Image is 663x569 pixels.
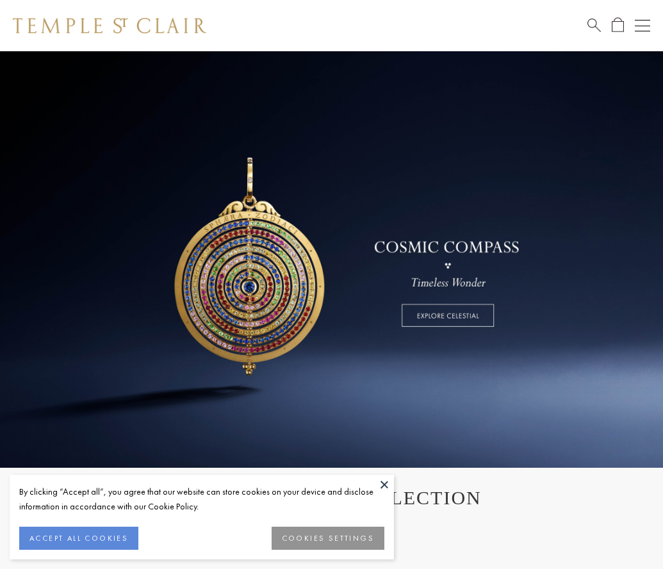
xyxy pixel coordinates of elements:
[587,17,601,33] a: Search
[612,17,624,33] a: Open Shopping Bag
[19,527,138,550] button: ACCEPT ALL COOKIES
[19,484,384,514] div: By clicking “Accept all”, you agree that our website can store cookies on your device and disclos...
[272,527,384,550] button: COOKIES SETTINGS
[13,18,206,33] img: Temple St. Clair
[635,18,650,33] button: Open navigation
